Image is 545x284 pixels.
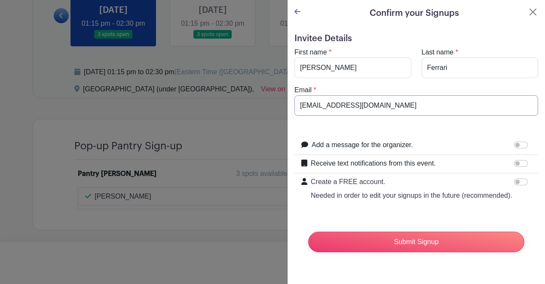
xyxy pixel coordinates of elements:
[294,47,327,57] label: First name
[311,158,436,169] label: Receive text notifications from this event.
[294,85,312,95] label: Email
[311,190,512,201] p: Needed in order to edit your signups in the future (recommended).
[294,33,538,44] h5: Invitee Details
[311,177,512,187] p: Create a FREE account.
[308,232,524,252] input: Submit Signup
[528,7,538,17] button: Close
[312,140,413,150] label: Add a message for the organizer.
[370,7,459,20] h5: Confirm your Signups
[422,47,454,57] label: Last name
